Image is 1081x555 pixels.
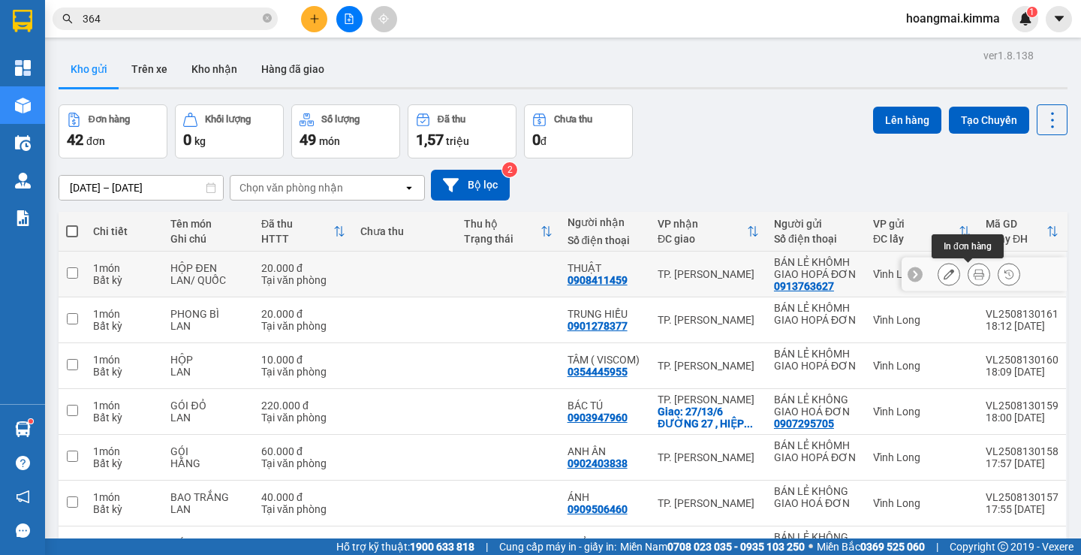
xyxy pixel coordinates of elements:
div: LAN [170,503,246,515]
div: LAN [170,412,246,424]
div: 0913763627 [774,280,834,292]
button: Bộ lọc [431,170,510,201]
button: Số lượng49món [291,104,400,158]
div: BÁN LẺ KHÔNG GIAO HOÁ ĐƠN [774,485,858,509]
div: TP. [PERSON_NAME] [658,394,759,406]
button: Kho gửi [59,51,119,87]
button: Trên xe [119,51,179,87]
div: 1 món [93,491,155,503]
div: 0939514086 [13,85,118,106]
span: close-circle [263,12,272,26]
div: Bất kỳ [93,457,155,469]
div: Tại văn phòng [261,503,345,515]
div: 1 món [93,537,155,549]
div: BÁN LẺ KHÔMH GIAO HOPÁ ĐƠN [774,302,858,326]
div: VL2508130158 [986,445,1058,457]
span: 0 [532,131,540,149]
th: Toggle SortBy [650,212,766,252]
span: caret-down [1052,12,1066,26]
div: Tên món [170,218,246,230]
span: 49 [300,131,316,149]
sup: 1 [1027,7,1037,17]
div: BÁN LẺ KHÔNG GIAO HOÁ ĐƠN [774,394,858,418]
div: Đơn hàng [89,114,130,125]
input: Select a date range. [59,176,223,200]
div: Bất kỳ [93,274,155,286]
div: CƯỜNG [128,49,248,67]
div: 0985521698 [128,67,248,88]
div: 0901278377 [568,320,628,332]
div: 20.000 đ [261,308,345,320]
span: ... [744,418,753,430]
span: Miền Nam [620,538,805,555]
div: Mã GD [986,218,1046,230]
button: Tạo Chuyến [949,107,1029,134]
div: 1 món [93,445,155,457]
div: BÁN LẺ KHÔMH GIAO HOPÁ ĐƠN [774,256,858,280]
div: 20.000 đ [261,262,345,274]
div: PHONG BÌ [170,308,246,320]
div: 1 món [93,262,155,274]
div: VL2508130160 [986,354,1058,366]
span: plus [309,14,320,24]
button: Lên hàng [873,107,941,134]
div: ANH ÂN [568,445,643,457]
span: 42 [67,131,83,149]
div: LAN [170,366,246,378]
img: logo-vxr [13,10,32,32]
button: Hàng đã giao [249,51,336,87]
button: Khối lượng0kg [175,104,284,158]
img: warehouse-icon [15,173,31,189]
div: Đã thu [261,218,333,230]
div: ĐC giao [658,233,747,245]
span: notification [16,490,30,504]
div: TÂM ( VISCOM) [568,354,643,366]
span: 0 [183,131,191,149]
img: icon-new-feature [1019,12,1032,26]
img: solution-icon [15,210,31,226]
img: dashboard-icon [15,60,31,76]
button: file-add [336,6,363,32]
div: Sửa đơn hàng [938,263,960,285]
div: BÁN LẺ KHÔNG GIAO HOÁ ĐƠN [774,531,858,555]
div: Số điện thoại [568,234,643,246]
div: HẰNG [170,457,246,469]
div: Khối lượng [205,114,251,125]
div: Bất kỳ [93,412,155,424]
span: Cung cấp máy in - giấy in: [499,538,616,555]
sup: 1 [29,419,33,424]
div: Bất kỳ [93,503,155,515]
div: 0908411459 [568,274,628,286]
div: LAN [170,320,246,332]
div: 1 món [93,354,155,366]
div: Tại văn phòng [261,412,345,424]
div: Bất kỳ [93,320,155,332]
div: Ghi chú [170,233,246,245]
span: close-circle [263,14,272,23]
button: Kho nhận [179,51,249,87]
div: Chọn văn phòng nhận [239,180,343,195]
div: VP gửi [873,218,959,230]
div: 20.000 đ [261,537,345,549]
sup: 2 [502,162,517,177]
span: | [936,538,938,555]
div: Giao: 27/13/6 ĐƯỜNG 27 , HIỆP BÌNH CHÁNH , THỦ ĐỨC [658,406,759,430]
div: Số điện thoại [774,233,858,245]
div: Người gửi [774,218,858,230]
span: 1,57 [416,131,444,149]
div: Chưa thu [360,225,449,237]
div: HỘP [170,354,246,366]
div: 18:09 [DATE] [986,366,1058,378]
th: Toggle SortBy [866,212,978,252]
div: Vĩnh Long [873,497,971,509]
span: Gửi: [13,14,36,30]
span: đơn [86,135,105,147]
div: Chi tiết [93,225,155,237]
div: Đã thu [438,114,465,125]
button: aim [371,6,397,32]
div: VL2508130156 [986,537,1058,549]
div: 0902403838 [568,457,628,469]
span: search [62,14,73,24]
span: 1 [1029,7,1034,17]
div: 0909506460 [568,503,628,515]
